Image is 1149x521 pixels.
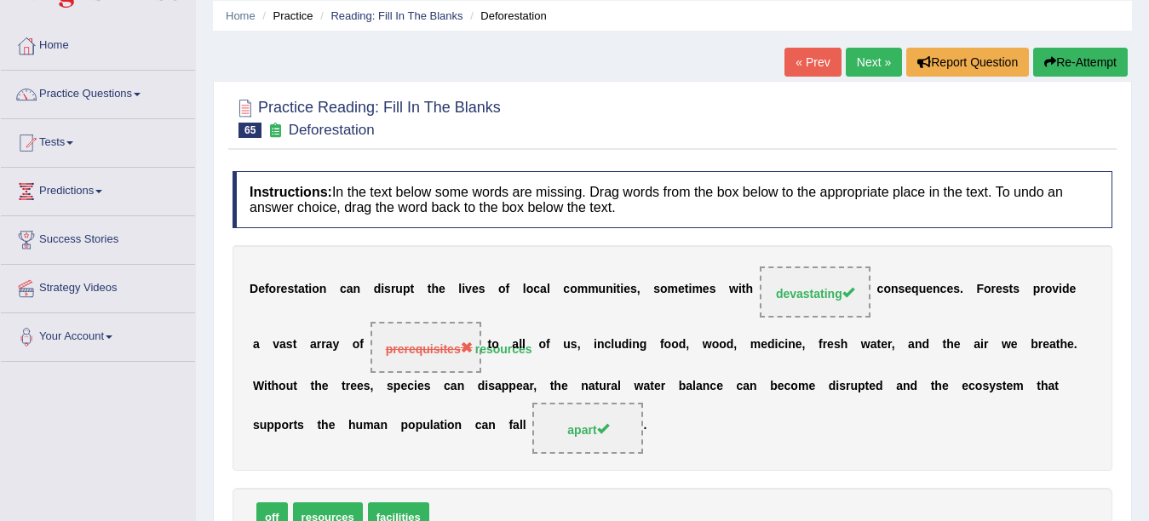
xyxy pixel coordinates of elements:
[267,379,272,392] b: t
[784,48,841,77] a: « Prev
[540,283,547,296] b: a
[233,171,1112,228] h4: In the text below some words are missing. Drag words from the box below to the appropriate place ...
[293,379,297,392] b: t
[1059,283,1062,296] b: i
[905,283,911,296] b: e
[778,338,784,352] b: c
[623,283,630,296] b: e
[876,379,883,392] b: d
[293,338,297,352] b: t
[495,379,502,392] b: a
[350,379,357,392] b: e
[686,338,689,352] b: ,
[650,379,654,392] b: t
[310,379,314,392] b: t
[788,338,796,352] b: n
[265,283,269,296] b: f
[611,338,614,352] b: l
[594,338,597,352] b: i
[347,283,353,296] b: a
[819,338,823,352] b: f
[892,338,895,352] b: ,
[384,283,391,296] b: s
[533,379,537,392] b: ,
[911,283,919,296] b: q
[899,283,905,296] b: s
[605,338,612,352] b: c
[563,283,570,296] b: c
[561,379,568,392] b: e
[1,313,195,356] a: Your Account
[330,9,462,22] a: Reading: Fill In The Blanks
[679,338,687,352] b: d
[778,379,784,392] b: e
[319,283,327,296] b: n
[1041,379,1048,392] b: h
[312,283,319,296] b: o
[1052,283,1059,296] b: v
[581,379,589,392] b: n
[599,283,606,296] b: u
[796,338,802,352] b: e
[1074,338,1077,352] b: .
[485,379,488,392] b: i
[664,338,672,352] b: o
[253,419,260,432] b: s
[1013,379,1023,392] b: m
[597,338,605,352] b: n
[975,379,983,392] b: o
[940,283,947,296] b: c
[260,419,267,432] b: u
[710,283,716,296] b: s
[696,379,703,392] b: a
[488,379,495,392] b: s
[346,379,350,392] b: r
[479,283,485,296] b: s
[1067,338,1074,352] b: e
[976,283,984,296] b: F
[745,283,753,296] b: h
[877,283,884,296] b: c
[839,379,846,392] b: s
[400,379,407,392] b: e
[922,338,929,352] b: d
[770,379,778,392] b: b
[571,338,577,352] b: s
[276,283,280,296] b: r
[1043,338,1049,352] b: e
[836,379,839,392] b: i
[281,283,288,296] b: e
[946,283,953,296] b: e
[1002,338,1011,352] b: w
[692,283,702,296] b: m
[508,379,516,392] b: p
[364,379,371,392] b: s
[595,379,600,392] b: t
[570,283,577,296] b: o
[606,379,611,392] b: r
[523,379,530,392] b: a
[286,379,294,392] b: u
[547,283,550,296] b: l
[743,379,750,392] b: a
[298,283,305,296] b: a
[359,338,364,352] b: f
[462,283,465,296] b: i
[431,283,439,296] b: h
[617,283,621,296] b: t
[321,338,325,352] b: r
[767,338,775,352] b: d
[258,283,265,296] b: e
[827,338,834,352] b: e
[653,283,660,296] b: s
[394,379,401,392] b: p
[530,379,534,392] b: r
[915,338,922,352] b: n
[685,283,689,296] b: t
[407,379,414,392] b: c
[996,379,1003,392] b: s
[332,338,339,352] b: y
[727,338,734,352] b: d
[1,22,195,65] a: Home
[550,379,554,392] b: t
